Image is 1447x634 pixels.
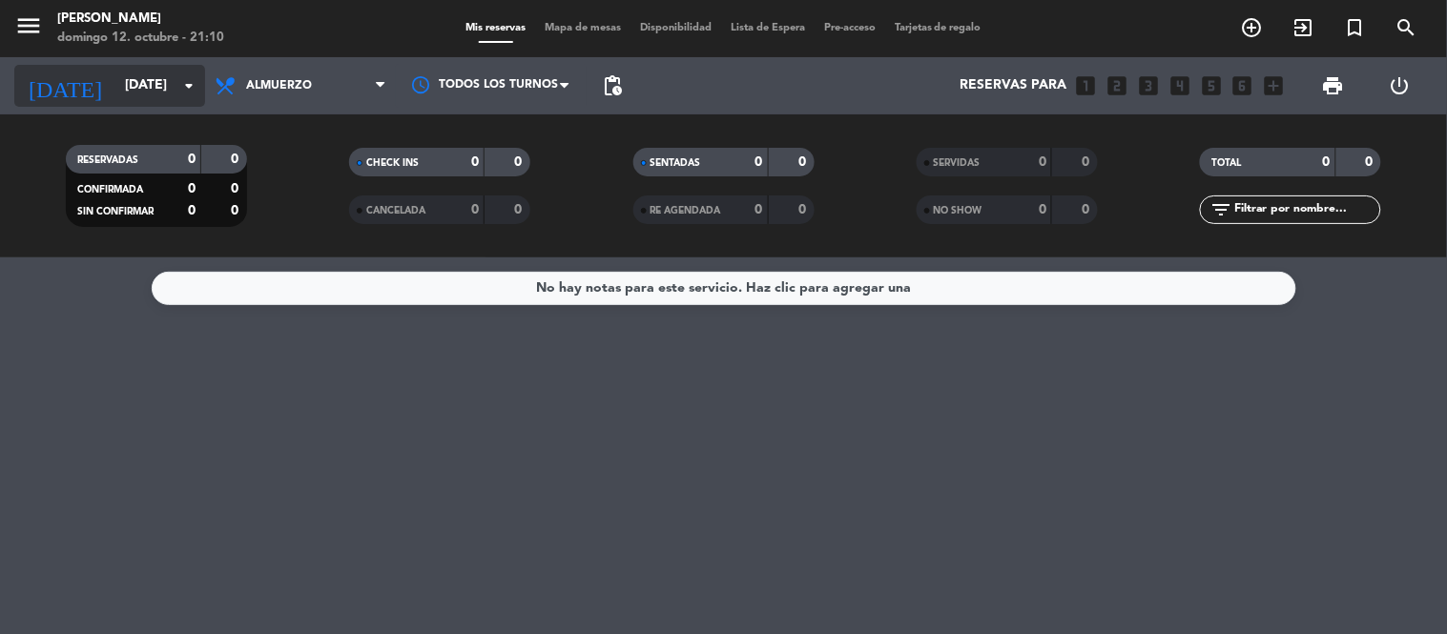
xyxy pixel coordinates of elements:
strong: 0 [1366,155,1377,169]
strong: 0 [188,182,196,195]
span: SENTADAS [651,158,701,168]
input: Filtrar por nombre... [1232,199,1380,220]
strong: 0 [231,182,242,195]
span: Mapa de mesas [535,23,630,33]
i: add_box [1262,73,1287,98]
div: No hay notas para este servicio. Haz clic para agregar una [536,277,911,299]
strong: 0 [1039,203,1046,216]
strong: 0 [1082,155,1093,169]
strong: 0 [1323,155,1331,169]
span: CONFIRMADA [77,185,143,194]
strong: 0 [1082,203,1093,216]
strong: 0 [798,155,810,169]
i: turned_in_not [1344,16,1367,39]
span: Tarjetas de regalo [885,23,991,33]
i: arrow_drop_down [177,74,200,97]
i: add_circle_outline [1241,16,1264,39]
span: Reservas para [960,78,1066,93]
span: pending_actions [601,74,624,97]
i: [DATE] [14,65,115,107]
strong: 0 [755,155,763,169]
span: Mis reservas [456,23,535,33]
span: Disponibilidad [630,23,721,33]
i: looks_6 [1230,73,1255,98]
span: RESERVADAS [77,155,138,165]
span: NO SHOW [934,206,982,215]
span: Lista de Espera [721,23,815,33]
strong: 0 [231,153,242,166]
span: Pre-acceso [815,23,885,33]
strong: 0 [798,203,810,216]
i: looks_3 [1136,73,1161,98]
i: looks_5 [1199,73,1224,98]
button: menu [14,11,43,47]
i: exit_to_app [1292,16,1315,39]
i: power_settings_new [1388,74,1411,97]
strong: 0 [1039,155,1046,169]
i: looks_one [1073,73,1098,98]
i: filter_list [1209,198,1232,221]
i: looks_4 [1168,73,1192,98]
strong: 0 [188,153,196,166]
i: search [1395,16,1418,39]
div: LOG OUT [1367,57,1433,114]
strong: 0 [188,204,196,217]
strong: 0 [515,203,527,216]
span: CANCELADA [366,206,425,215]
span: CHECK INS [366,158,419,168]
span: TOTAL [1211,158,1241,168]
strong: 0 [755,203,763,216]
span: print [1322,74,1345,97]
div: domingo 12. octubre - 21:10 [57,29,224,48]
div: [PERSON_NAME] [57,10,224,29]
i: looks_two [1105,73,1129,98]
span: SERVIDAS [934,158,981,168]
span: Almuerzo [246,79,312,92]
span: RE AGENDADA [651,206,721,215]
strong: 0 [471,203,479,216]
strong: 0 [471,155,479,169]
strong: 0 [515,155,527,169]
span: SIN CONFIRMAR [77,207,154,216]
strong: 0 [231,204,242,217]
i: menu [14,11,43,40]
